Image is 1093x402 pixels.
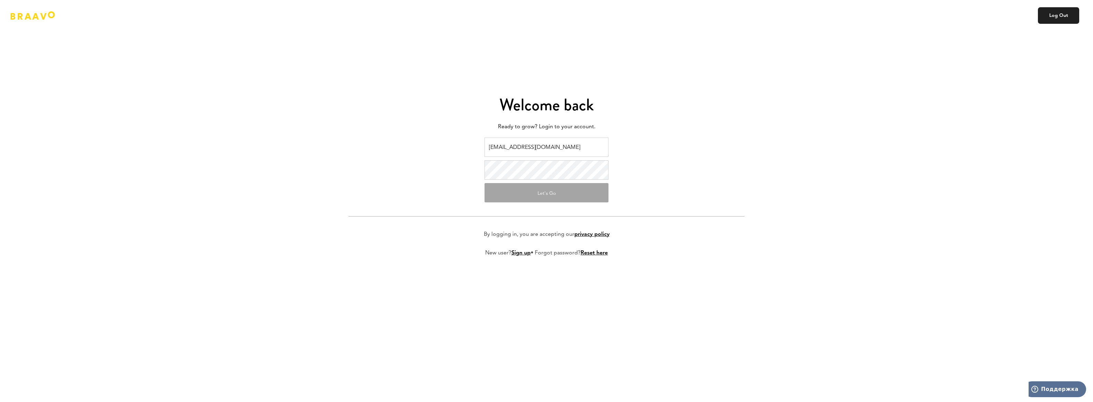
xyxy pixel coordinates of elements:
[485,249,608,257] p: New user? • Forgot password?
[499,93,594,117] span: Welcome back
[485,138,608,157] input: Email
[348,122,745,132] p: Ready to grow? Login to your account.
[581,250,608,256] a: Reset here
[1029,381,1086,399] iframe: Открывает виджет для поиска дополнительной информации
[511,250,531,256] a: Sign up
[574,232,610,237] a: privacy policy
[1038,7,1079,24] a: Log Out
[484,230,610,239] p: By logging in, you are accepting our
[485,183,608,202] button: Let's Go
